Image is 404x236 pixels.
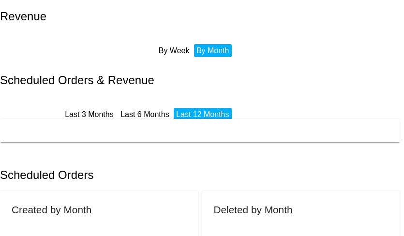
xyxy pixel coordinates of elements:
[214,204,293,215] h2: Deleted by Month
[176,110,229,118] a: Last 12 Months
[120,110,169,118] a: Last 6 Months
[156,44,192,57] li: By Week
[12,204,91,215] h2: Created by Month
[194,44,232,57] li: By Month
[65,110,114,118] a: Last 3 Months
